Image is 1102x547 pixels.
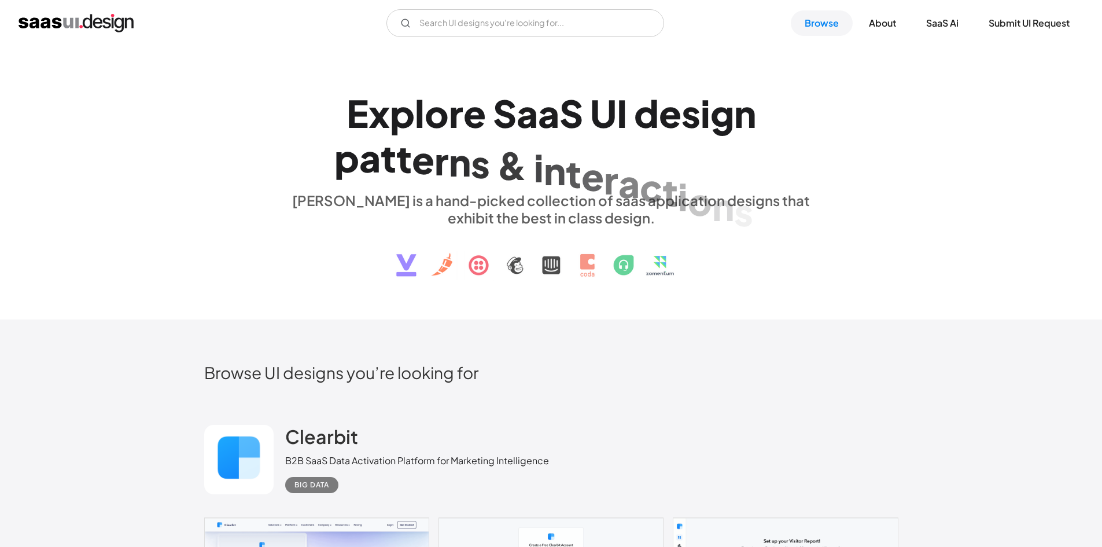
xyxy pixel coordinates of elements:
div: t [566,150,581,195]
div: r [604,157,618,202]
a: SaaS Ai [912,10,972,36]
div: g [710,91,734,135]
div: r [449,91,463,135]
a: Browse [791,10,853,36]
div: p [334,135,359,180]
div: l [415,91,425,135]
div: d [634,91,659,135]
h1: Explore SaaS UI design patterns & interactions. [285,91,817,180]
div: n [734,91,756,135]
div: e [463,91,486,135]
div: r [434,138,449,182]
div: a [359,135,381,180]
div: c [640,165,662,210]
div: s [681,91,701,135]
form: Email Form [386,9,664,37]
h2: Clearbit [285,425,358,448]
div: n [449,139,471,184]
div: a [618,161,640,205]
div: s [471,141,490,186]
div: Big Data [294,478,329,492]
div: o [425,91,449,135]
div: I [617,91,627,135]
div: [PERSON_NAME] is a hand-picked collection of saas application designs that exhibit the best in cl... [285,192,817,226]
h2: Browse UI designs you’re looking for [204,362,898,383]
div: E [347,91,368,135]
div: t [396,136,412,181]
div: S [559,91,583,135]
div: t [381,135,396,180]
input: Search UI designs you're looking for... [386,9,664,37]
div: n [712,184,734,229]
div: & [497,143,527,188]
a: home [19,14,134,32]
a: Submit UI Request [975,10,1083,36]
div: e [659,91,681,135]
div: t [662,169,678,214]
a: Clearbit [285,425,358,454]
div: U [590,91,617,135]
div: i [678,174,688,218]
a: About [855,10,910,36]
div: a [538,91,559,135]
div: i [534,145,544,190]
div: o [688,179,712,223]
div: S [493,91,517,135]
div: a [517,91,538,135]
div: x [368,91,390,135]
img: text, icon, saas logo [376,226,727,287]
div: e [581,154,604,199]
div: e [412,137,434,182]
div: p [390,91,415,135]
div: i [701,91,710,135]
div: B2B SaaS Data Activation Platform for Marketing Intelligence [285,454,549,468]
div: s [734,189,753,234]
div: n [544,148,566,193]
